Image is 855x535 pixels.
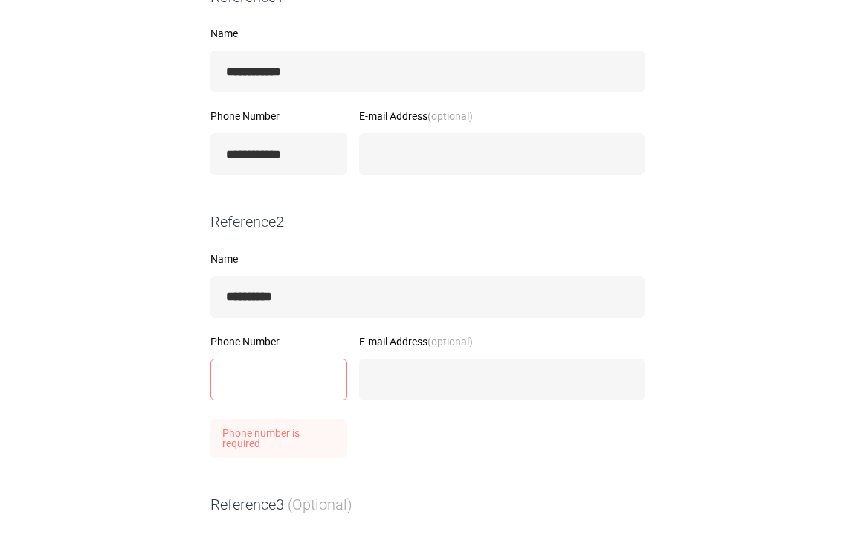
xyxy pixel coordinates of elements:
label: Phone Number [210,111,347,121]
span: (Optional) [288,496,352,513]
label: Name [210,254,645,264]
div: Reference 2 [204,211,651,233]
span: E-mail Address [359,334,473,348]
span: E-mail Address [359,109,473,123]
label: Phone Number [210,336,347,347]
div: Reference 3 [204,494,651,516]
strong: (optional) [427,109,473,123]
strong: (optional) [427,334,473,348]
p: Phone number is required [210,419,347,458]
label: Name [210,28,645,39]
